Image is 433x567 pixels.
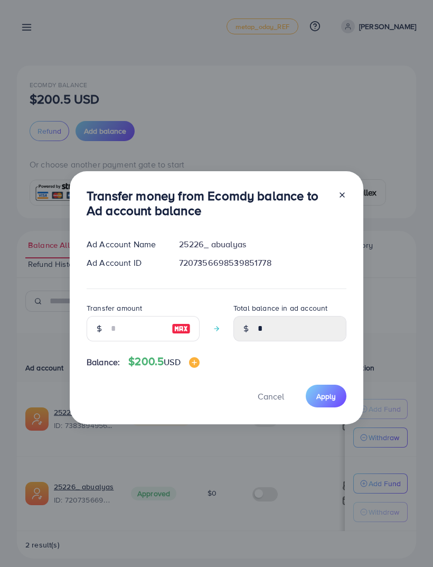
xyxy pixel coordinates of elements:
[171,257,355,269] div: 7207356698539851778
[128,355,199,368] h4: $200.5
[164,356,180,368] span: USD
[189,357,200,368] img: image
[244,385,297,407] button: Cancel
[87,356,120,368] span: Balance:
[306,385,346,407] button: Apply
[87,303,142,313] label: Transfer amount
[78,238,171,250] div: Ad Account Name
[78,257,171,269] div: Ad Account ID
[258,391,284,402] span: Cancel
[171,238,355,250] div: 25226_ abualyas
[233,303,327,313] label: Total balance in ad account
[87,188,330,219] h3: Transfer money from Ecomdy balance to Ad account balance
[316,391,336,402] span: Apply
[388,519,425,559] iframe: Chat
[172,322,191,335] img: image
